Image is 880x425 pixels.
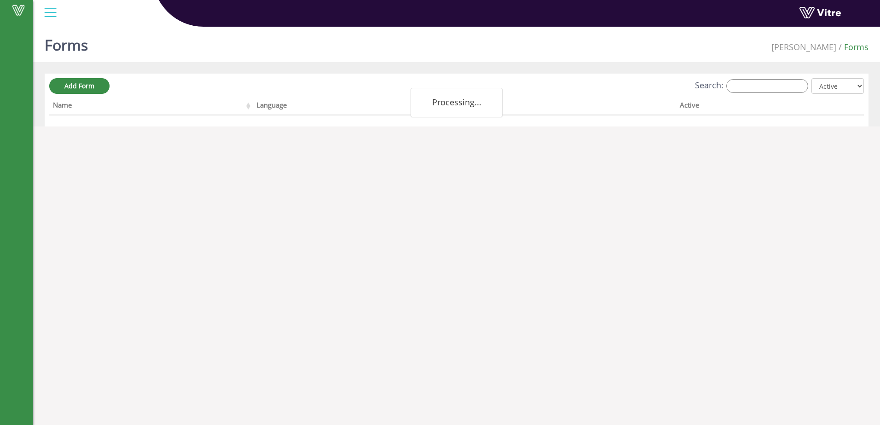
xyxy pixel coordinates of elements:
span: Add Form [64,81,94,90]
a: Add Form [49,78,110,94]
li: Forms [836,41,868,53]
label: Search: [695,79,808,93]
input: Search: [726,79,808,93]
th: Active [676,98,823,115]
h1: Forms [45,23,88,62]
span: 379 [771,41,836,52]
th: Language [253,98,465,115]
div: Processing... [411,88,503,117]
th: Name [49,98,253,115]
th: Company [466,98,676,115]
